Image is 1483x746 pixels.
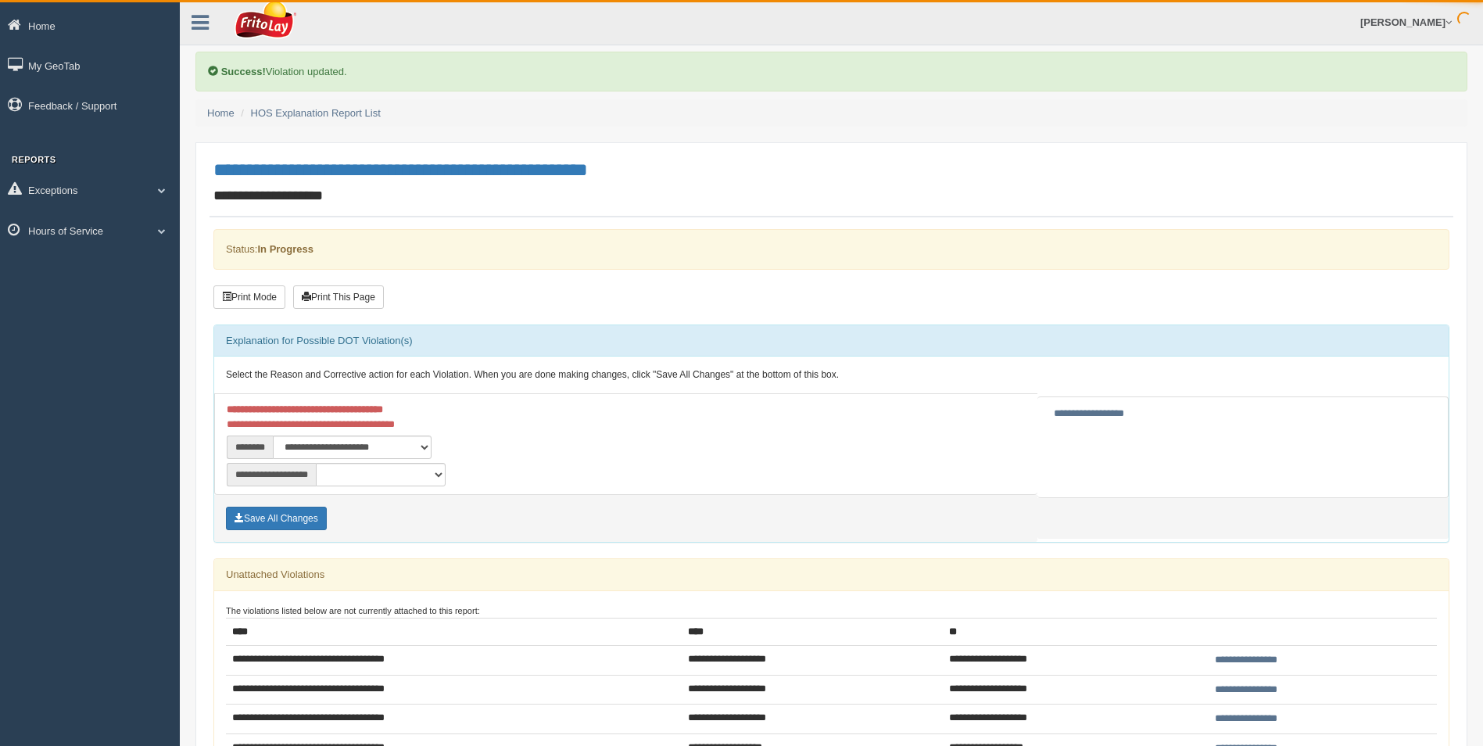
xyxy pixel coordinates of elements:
[195,52,1467,91] div: Violation updated.
[221,66,266,77] b: Success!
[257,243,313,255] strong: In Progress
[226,606,480,615] small: The violations listed below are not currently attached to this report:
[251,107,381,119] a: HOS Explanation Report List
[214,559,1449,590] div: Unattached Violations
[214,325,1449,357] div: Explanation for Possible DOT Violation(s)
[226,507,327,530] button: Save
[214,357,1449,394] div: Select the Reason and Corrective action for each Violation. When you are done making changes, cli...
[213,229,1449,269] div: Status:
[293,285,384,309] button: Print This Page
[213,285,285,309] button: Print Mode
[207,107,235,119] a: Home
